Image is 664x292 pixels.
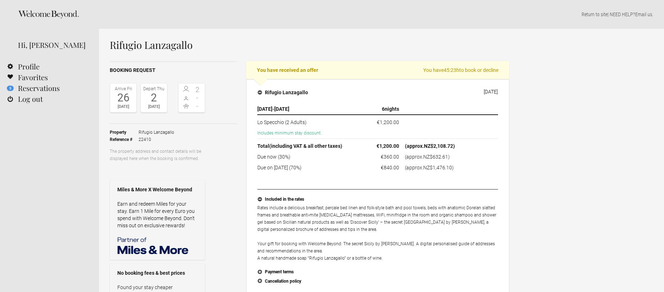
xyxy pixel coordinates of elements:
[257,128,498,139] td: Includes minimum stay discount.
[484,89,498,95] div: [DATE]
[139,136,174,143] span: 22410
[117,186,198,193] strong: Miles & More X Welcome Beyond
[423,165,452,170] flynt-currency: NZ$1,476.10
[274,106,289,112] span: [DATE]
[258,89,308,96] h4: Rifugio Lanzagallo
[424,143,453,149] flynt-currency: NZ$2,108.72
[143,85,165,92] div: Depart Thu
[7,86,14,91] flynt-notification-badge: 5
[257,268,498,277] button: Payment terms
[112,92,135,103] div: 26
[405,143,455,149] span: (approx. )
[354,104,402,115] th: nights
[117,201,195,228] a: Earn and redeem Miles for your stay. Earn 1 Mile for every Euro you spend with Welcome Beyond. Do...
[257,195,498,204] button: Included in the rates
[192,102,203,110] span: -
[635,12,652,17] a: Email us
[139,129,174,136] span: Rifugio Lanzagallo
[257,115,354,128] td: Lo Specchio (2 Adults)
[110,148,205,162] p: The property address and contact details will be displayed here when the booking is confirmed.
[110,40,509,50] h1: Rifugio Lanzagallo
[110,67,236,74] h2: Booking request
[405,165,454,170] span: (approx. )
[143,92,165,103] div: 2
[117,236,189,254] img: Miles & More
[252,85,503,100] button: Rifugio Lanzagallo [DATE]
[18,40,88,50] div: Hi, [PERSON_NAME]
[110,11,653,18] p: | NEED HELP? .
[257,151,354,162] td: Due now (30%)
[246,61,509,79] h2: You have received an offer
[257,277,498,286] button: Cancellation policy
[192,86,203,93] span: 2
[112,103,135,110] div: [DATE]
[110,129,139,136] strong: Property
[381,165,399,170] flynt-currency: €840.00
[381,154,399,160] flynt-currency: €360.00
[382,106,385,112] span: 6
[376,143,399,149] flynt-currency: €1,200.00
[117,269,198,277] strong: No booking fees & best prices
[377,119,399,125] flynt-currency: €1,200.00
[269,143,342,149] span: (including VAT & all other taxes)
[257,104,354,115] th: -
[423,67,498,74] span: You have to book or decline
[257,162,354,171] td: Due on [DATE] (70%)
[257,204,498,262] p: Rates include a delicious breakfast, percale bed linen and folk-style bath and pool towels, beds ...
[110,136,139,143] strong: Reference #
[143,103,165,110] div: [DATE]
[405,154,450,160] span: (approx. )
[257,106,272,112] span: [DATE]
[444,67,459,73] flynt-countdown: 45:23h
[582,12,607,17] a: Return to site
[112,85,135,92] div: Arrive Fri
[192,94,203,101] span: -
[423,154,448,160] flynt-currency: NZ$632.61
[257,139,354,152] th: Total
